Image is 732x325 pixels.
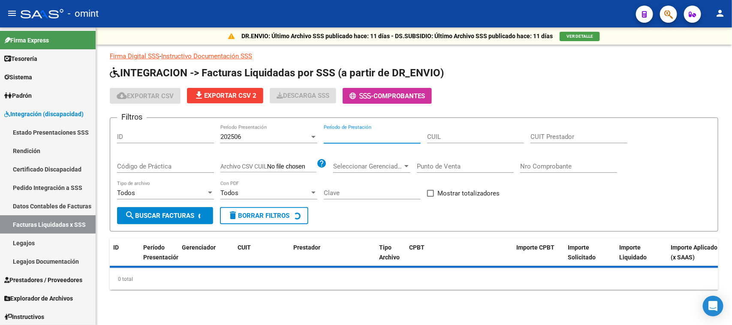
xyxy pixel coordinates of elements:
[267,163,316,171] input: Archivo CSV CUIL
[560,32,600,41] button: VER DETALLE
[117,111,147,123] h3: Filtros
[220,207,308,224] button: Borrar Filtros
[4,275,82,285] span: Prestadores / Proveedores
[277,92,329,99] span: Descarga SSS
[110,238,140,276] datatable-header-cell: ID
[516,244,554,251] span: Importe CPBT
[117,90,127,101] mat-icon: cloud_download
[125,212,194,220] span: Buscar Facturas
[437,188,500,199] span: Mostrar totalizadores
[374,92,425,100] span: Comprobantes
[4,54,37,63] span: Tesorería
[117,92,174,100] span: Exportar CSV
[568,244,596,261] span: Importe Solicitado
[703,296,723,316] div: Open Intercom Messenger
[4,109,84,119] span: Integración (discapacidad)
[409,244,425,251] span: CPBT
[566,34,593,39] span: VER DETALLE
[406,238,513,276] datatable-header-cell: CPBT
[343,88,432,104] button: -Comprobantes
[7,8,17,18] mat-icon: menu
[125,210,135,220] mat-icon: search
[161,52,252,60] a: Instructivo Documentación SSS
[667,238,723,276] datatable-header-cell: Importe Aplicado (x SAAS)
[234,238,290,276] datatable-header-cell: CUIT
[333,162,403,170] span: Seleccionar Gerenciador
[293,244,320,251] span: Prestador
[715,8,725,18] mat-icon: person
[194,92,256,99] span: Exportar CSV 2
[110,52,160,60] a: Firma Digital SSS
[4,294,73,303] span: Explorador de Archivos
[110,88,181,104] button: Exportar CSV
[113,244,119,251] span: ID
[4,312,44,322] span: Instructivos
[178,238,234,276] datatable-header-cell: Gerenciador
[376,238,406,276] datatable-header-cell: Tipo Archivo
[290,238,376,276] datatable-header-cell: Prestador
[513,238,564,276] datatable-header-cell: Importe CPBT
[117,189,135,197] span: Todos
[228,212,289,220] span: Borrar Filtros
[316,158,327,169] mat-icon: help
[68,4,99,23] span: - omint
[270,88,336,104] app-download-masive: Descarga masiva de comprobantes (adjuntos)
[228,210,238,220] mat-icon: delete
[220,133,241,141] span: 202506
[616,238,667,276] datatable-header-cell: Importe Liquidado
[241,31,553,41] p: DR.ENVIO: Último Archivo SSS publicado hace: 11 días - DS.SUBSIDIO: Último Archivo SSS publicado ...
[220,163,267,170] span: Archivo CSV CUIL
[117,207,213,224] button: Buscar Facturas
[4,72,32,82] span: Sistema
[619,244,647,261] span: Importe Liquidado
[110,67,444,79] span: INTEGRACION -> Facturas Liquidadas por SSS (a partir de DR_ENVIO)
[564,238,616,276] datatable-header-cell: Importe Solicitado
[182,244,216,251] span: Gerenciador
[110,268,718,290] div: 0 total
[349,92,374,100] span: -
[110,51,718,61] p: -
[4,91,32,100] span: Padrón
[671,244,717,261] span: Importe Aplicado (x SAAS)
[143,244,180,261] span: Período Presentación
[270,88,336,103] button: Descarga SSS
[379,244,400,261] span: Tipo Archivo
[194,90,204,100] mat-icon: file_download
[140,238,178,276] datatable-header-cell: Período Presentación
[187,88,263,103] button: Exportar CSV 2
[4,36,49,45] span: Firma Express
[220,189,238,197] span: Todos
[238,244,251,251] span: CUIT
